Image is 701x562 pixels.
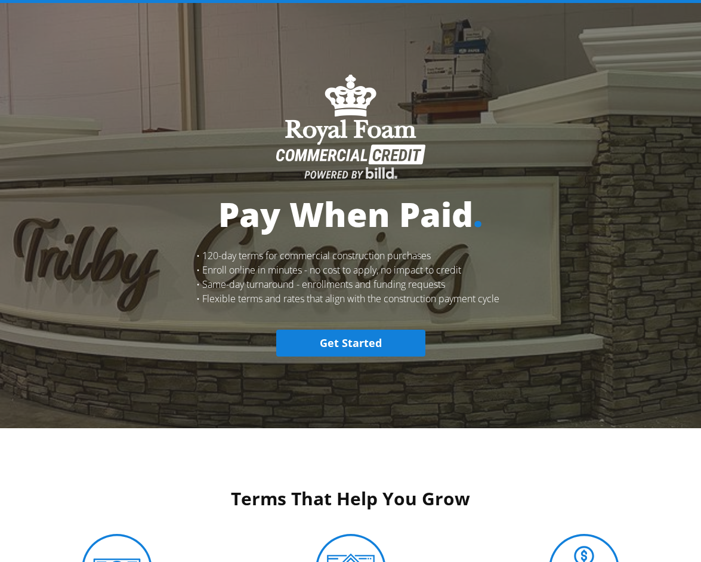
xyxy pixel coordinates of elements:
img: royalfoam [276,75,425,179]
div: Get Started [294,330,407,357]
li: Flexible terms and rates that align with the construction payment cycle [202,291,499,306]
li: Enroll online in minutes - no cost to apply, no impact to credit [202,263,499,277]
a: Get Started [276,330,425,357]
h1: Pay When Paid [202,197,499,231]
li: Same-day turnaround - enrollments and funding requests [202,277,499,291]
li: 120-day terms for commercial construction purchases [202,248,499,263]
